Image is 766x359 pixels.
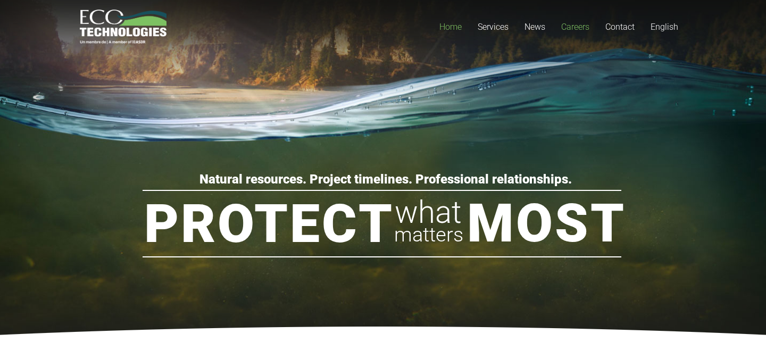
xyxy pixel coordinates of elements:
rs-layer: Most [467,197,626,250]
span: Contact [605,22,635,32]
rs-layer: what [395,197,462,228]
span: English [651,22,678,32]
rs-layer: matters [394,219,463,250]
a: logo_EcoTech_ASDR_RGB [80,10,166,44]
rs-layer: Natural resources. Project timelines. Professional relationships. [199,173,572,185]
span: Services [478,22,509,32]
span: News [524,22,545,32]
rs-layer: Protect [144,197,394,251]
span: Home [439,22,462,32]
span: Careers [561,22,589,32]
